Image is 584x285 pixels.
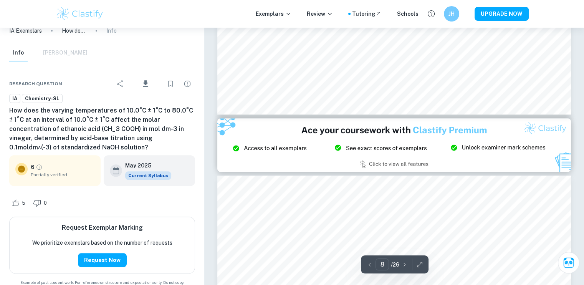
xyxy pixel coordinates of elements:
h6: May 2025 [125,161,165,170]
a: IA [9,94,20,103]
span: Chemistry-SL [22,95,62,103]
button: JH [444,6,459,22]
h6: JH [447,10,456,18]
div: Like [9,197,30,209]
h6: How does the varying temperatures of 10.0°C ± 1°C to 80.0°C ± 1°C at an interval of 10.0°C ± 1°C ... [9,106,195,152]
img: Ad [217,118,571,171]
button: Ask Clai [558,252,579,273]
p: Info [106,27,117,35]
a: Schools [397,10,419,18]
p: / 26 [390,260,399,269]
button: UPGRADE NOW [475,7,529,21]
h6: Request Exemplar Marking [62,223,143,232]
a: Chemistry-SL [22,94,63,103]
span: Current Syllabus [125,171,171,180]
p: 6 [31,163,34,171]
div: Dislike [31,197,51,209]
div: Bookmark [163,76,178,91]
span: 5 [18,199,30,207]
p: How does the varying temperatures of 10.0°C ± 1°C to 80.0°C ± 1°C at an interval of 10.0°C ± 1°C ... [62,27,86,35]
div: Download [129,74,161,94]
button: Request Now [78,253,127,267]
p: Exemplars [256,10,291,18]
span: IA [10,95,20,103]
p: We prioritize exemplars based on the number of requests [32,239,172,247]
span: 0 [40,199,51,207]
a: IA Exemplars [9,27,42,35]
p: Review [307,10,333,18]
div: This exemplar is based on the current syllabus. Feel free to refer to it for inspiration/ideas wh... [125,171,171,180]
button: Info [9,45,28,61]
a: Tutoring [352,10,382,18]
button: Help and Feedback [425,7,438,20]
img: Clastify logo [56,6,104,22]
span: Research question [9,80,62,87]
div: Share [112,76,128,91]
a: Grade partially verified [36,164,43,171]
span: Partially verified [31,171,94,178]
div: Report issue [180,76,195,91]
